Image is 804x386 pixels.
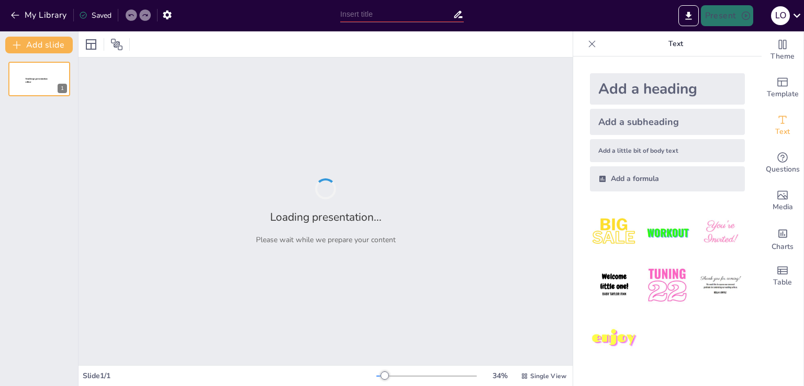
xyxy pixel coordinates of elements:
button: Present [701,5,753,26]
button: Add slide [5,37,73,53]
img: 2.jpeg [643,208,691,257]
div: Layout [83,36,99,53]
span: Single View [530,372,566,380]
div: L O [771,6,790,25]
img: 5.jpeg [643,261,691,310]
span: Media [773,201,793,213]
span: Theme [770,51,795,62]
span: Template [767,88,799,100]
div: Add a subheading [590,109,745,135]
div: Add a little bit of body text [590,139,745,162]
div: 34 % [487,371,512,381]
p: Text [600,31,751,56]
img: 1.jpeg [590,208,639,257]
p: Please wait while we prepare your content [256,235,396,245]
div: Add ready made slides [762,69,803,107]
span: Charts [772,241,794,253]
img: 3.jpeg [696,208,745,257]
div: Add images, graphics, shapes or video [762,182,803,220]
div: Add charts and graphs [762,220,803,257]
div: Saved [79,10,111,20]
input: Insert title [340,7,453,22]
span: Questions [766,164,800,175]
div: Slide 1 / 1 [83,371,376,381]
div: Add a heading [590,73,745,105]
span: Text [775,126,790,138]
div: Add a table [762,257,803,295]
h2: Loading presentation... [270,210,382,224]
span: Table [773,277,792,288]
img: 6.jpeg [696,261,745,310]
div: Get real-time input from your audience [762,144,803,182]
div: Add text boxes [762,107,803,144]
span: Position [110,38,123,51]
div: 1 [8,62,70,96]
div: Change the overall theme [762,31,803,69]
img: 7.jpeg [590,314,639,363]
span: Sendsteps presentation editor [26,78,48,84]
div: Add a formula [590,166,745,191]
button: My Library [8,7,71,24]
div: 1 [58,84,67,93]
button: Export to PowerPoint [678,5,699,26]
img: 4.jpeg [590,261,639,310]
button: L O [771,5,790,26]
